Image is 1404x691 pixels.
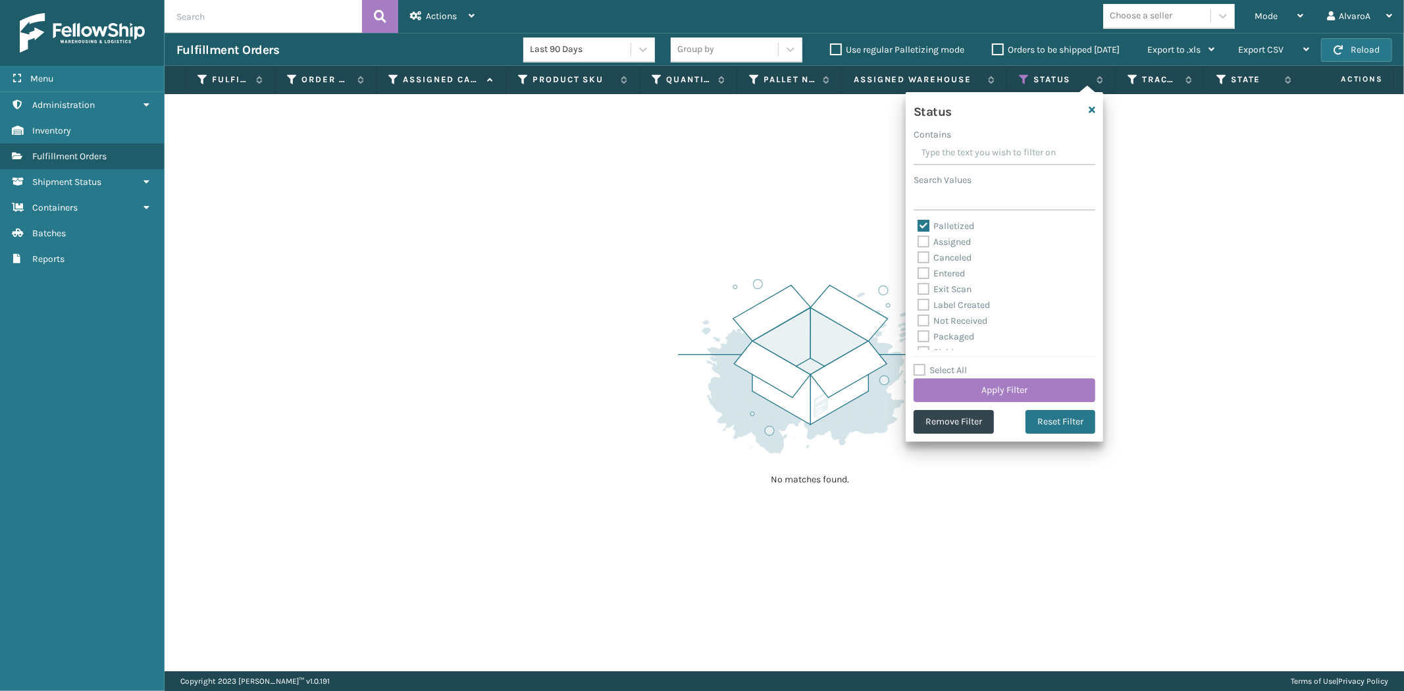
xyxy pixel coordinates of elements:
button: Reset Filter [1026,410,1095,434]
label: Picking [918,347,964,358]
label: Fulfillment Order Id [212,74,249,86]
h4: Status [914,100,952,120]
label: Quantity [666,74,712,86]
label: Contains [914,128,951,141]
label: Search Values [914,173,972,187]
label: Pallet Name [764,74,816,86]
label: Order Number [301,74,351,86]
p: Copyright 2023 [PERSON_NAME]™ v 1.0.191 [180,671,330,691]
label: Assigned [918,236,971,247]
label: Select All [914,365,967,376]
input: Type the text you wish to filter on [914,141,1095,165]
label: Not Received [918,315,987,326]
span: Shipment Status [32,176,101,188]
span: Batches [32,228,66,239]
span: Inventory [32,125,71,136]
span: Menu [30,73,53,84]
label: Entered [918,268,965,279]
label: Canceled [918,252,972,263]
span: Actions [426,11,457,22]
a: Privacy Policy [1338,677,1388,686]
div: Choose a seller [1110,9,1172,23]
button: Remove Filter [914,410,994,434]
button: Reload [1321,38,1392,62]
span: Reports [32,253,65,265]
span: Administration [32,99,95,111]
button: Apply Filter [914,378,1095,402]
span: Containers [32,202,78,213]
label: Label Created [918,299,990,311]
span: Mode [1255,11,1278,22]
label: Exit Scan [918,284,972,295]
div: Group by [677,43,714,57]
h3: Fulfillment Orders [176,42,279,58]
label: Tracking Number [1142,74,1179,86]
label: Product SKU [533,74,614,86]
label: Assigned Warehouse [854,74,981,86]
label: Use regular Palletizing mode [830,44,964,55]
span: Export to .xls [1147,44,1201,55]
img: logo [20,13,145,53]
span: Export CSV [1238,44,1284,55]
div: Last 90 Days [530,43,632,57]
div: | [1291,671,1388,691]
span: Fulfillment Orders [32,151,107,162]
label: Packaged [918,331,974,342]
a: Terms of Use [1291,677,1336,686]
label: Palletized [918,220,974,232]
label: Orders to be shipped [DATE] [992,44,1120,55]
label: State [1231,74,1278,86]
span: Actions [1299,68,1391,90]
label: Assigned Carrier Service [403,74,481,86]
label: Status [1033,74,1090,86]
